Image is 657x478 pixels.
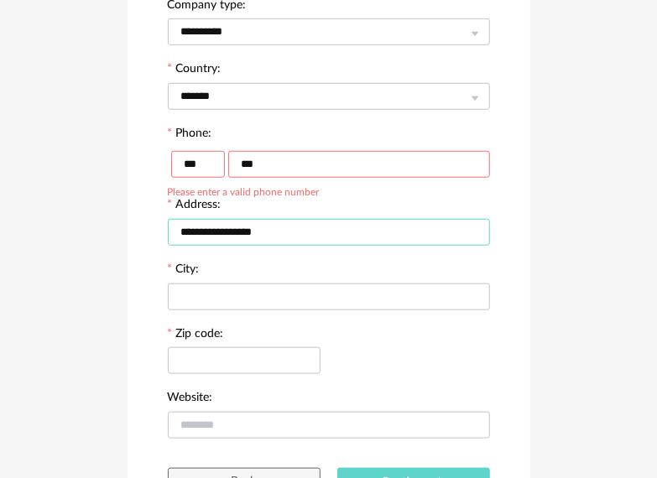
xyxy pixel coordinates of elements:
label: Zip code: [168,328,224,343]
div: Please enter a valid phone number [168,184,320,197]
label: Country: [168,63,222,78]
label: City: [168,263,200,278]
label: Website: [168,392,213,407]
label: Address: [168,199,222,214]
label: Phone: [168,127,212,143]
